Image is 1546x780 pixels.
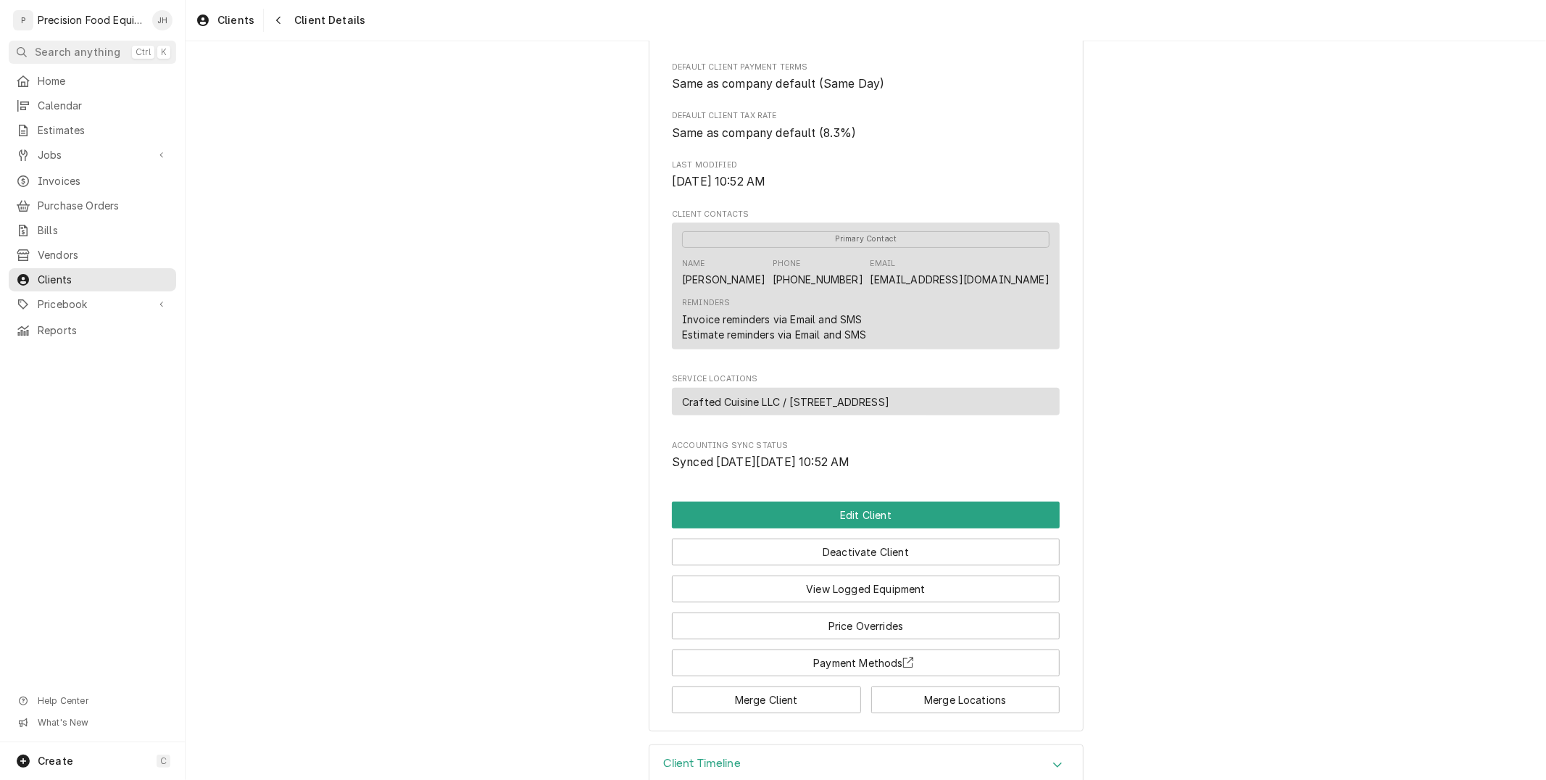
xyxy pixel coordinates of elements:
[672,126,857,140] span: Same as company default (8.3%)
[9,170,176,193] a: Invoices
[672,77,884,91] span: Same as company default (Same Day)
[38,148,147,162] span: Jobs
[672,502,1060,528] div: Button Group Row
[38,273,169,287] span: Clients
[672,373,1060,422] div: Service Locations
[38,695,167,707] span: Help Center
[38,199,169,213] span: Purchase Orders
[672,576,1060,602] button: View Logged Equipment
[672,613,1060,639] button: Price Overrides
[9,94,176,117] a: Calendar
[38,248,169,262] span: Vendors
[38,99,169,113] span: Calendar
[672,159,1060,171] span: Last Modified
[682,258,705,270] div: Name
[38,223,169,238] span: Bills
[9,219,176,242] a: Bills
[773,258,801,270] div: Phone
[672,159,1060,191] div: Last Modified
[9,119,176,142] a: Estimates
[672,125,1060,142] span: Default Client Tax Rate
[38,297,147,312] span: Pricebook
[870,273,1050,286] a: [EMAIL_ADDRESS][DOMAIN_NAME]
[672,173,1060,191] span: Last Modified
[9,194,176,217] a: Purchase Orders
[672,209,1060,220] span: Client Contacts
[672,62,1060,73] span: Default Client Payment Terms
[161,46,167,58] span: K
[672,223,1060,349] div: Contact
[682,231,1050,248] span: Primary Contact
[672,502,1060,713] div: Button Group
[664,757,741,771] h3: Client Timeline
[672,440,1060,452] span: Accounting Sync Status
[672,686,861,713] button: Merge Client
[870,258,1050,287] div: Email
[672,388,1060,416] div: Service Location
[871,686,1060,713] button: Merge Locations
[672,175,765,188] span: [DATE] 10:52 AM
[35,45,120,59] span: Search anything
[136,46,151,58] span: Ctrl
[672,373,1060,385] span: Service Locations
[9,268,176,291] a: Clients
[773,258,863,287] div: Phone
[682,272,765,287] div: [PERSON_NAME]
[672,676,1060,713] div: Button Group Row
[682,297,867,341] div: Reminders
[9,244,176,267] a: Vendors
[682,327,867,342] div: Estimate reminders via Email and SMS
[160,755,167,767] span: C
[682,297,730,309] div: Reminders
[9,144,176,167] a: Go to Jobs
[9,41,176,64] button: Search anythingCtrlK
[682,312,863,327] div: Invoice reminders via Email and SMS
[38,755,73,767] span: Create
[9,319,176,342] a: Reports
[672,639,1060,676] div: Button Group Row
[672,650,1060,676] button: Payment Methods
[9,691,176,711] a: Go to Help Center
[9,293,176,316] a: Go to Pricebook
[672,75,1060,93] span: Default Client Payment Terms
[672,223,1060,356] div: Client Contacts List
[672,209,1060,356] div: Client Contacts
[672,110,1060,122] span: Default Client Tax Rate
[38,174,169,188] span: Invoices
[672,602,1060,639] div: Button Group Row
[38,13,144,28] div: Precision Food Equipment LLC
[672,110,1060,141] div: Default Client Tax Rate
[38,74,169,88] span: Home
[9,713,176,733] a: Go to What's New
[38,123,169,138] span: Estimates
[682,394,889,410] span: Crafted Cuisine LLC / [STREET_ADDRESS]
[682,258,765,287] div: Name
[672,388,1060,422] div: Service Locations List
[682,230,1050,247] div: Primary
[672,565,1060,602] div: Button Group Row
[13,10,33,30] div: P
[672,455,849,469] span: Synced [DATE][DATE] 10:52 AM
[38,323,169,338] span: Reports
[9,70,176,93] a: Home
[152,10,173,30] div: Jason Hertel's Avatar
[672,539,1060,565] button: Deactivate Client
[672,528,1060,565] div: Button Group Row
[38,717,167,729] span: What's New
[190,9,260,32] a: Clients
[672,440,1060,471] div: Accounting Sync Status
[290,13,365,28] span: Client Details
[672,454,1060,471] span: Accounting Sync Status
[672,502,1060,528] button: Edit Client
[672,62,1060,93] div: Default Client Payment Terms
[773,273,863,286] a: [PHONE_NUMBER]
[267,9,290,32] button: Navigate back
[672,28,682,42] span: --
[152,10,173,30] div: JH
[217,13,254,28] span: Clients
[870,258,896,270] div: Email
